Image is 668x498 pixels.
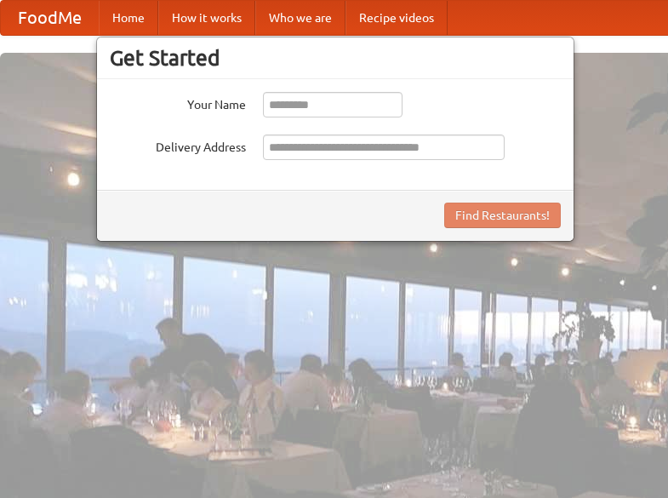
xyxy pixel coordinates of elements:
[444,203,561,228] button: Find Restaurants!
[99,1,158,35] a: Home
[345,1,448,35] a: Recipe videos
[110,92,246,113] label: Your Name
[110,45,561,71] h3: Get Started
[255,1,345,35] a: Who we are
[1,1,99,35] a: FoodMe
[158,1,255,35] a: How it works
[110,135,246,156] label: Delivery Address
